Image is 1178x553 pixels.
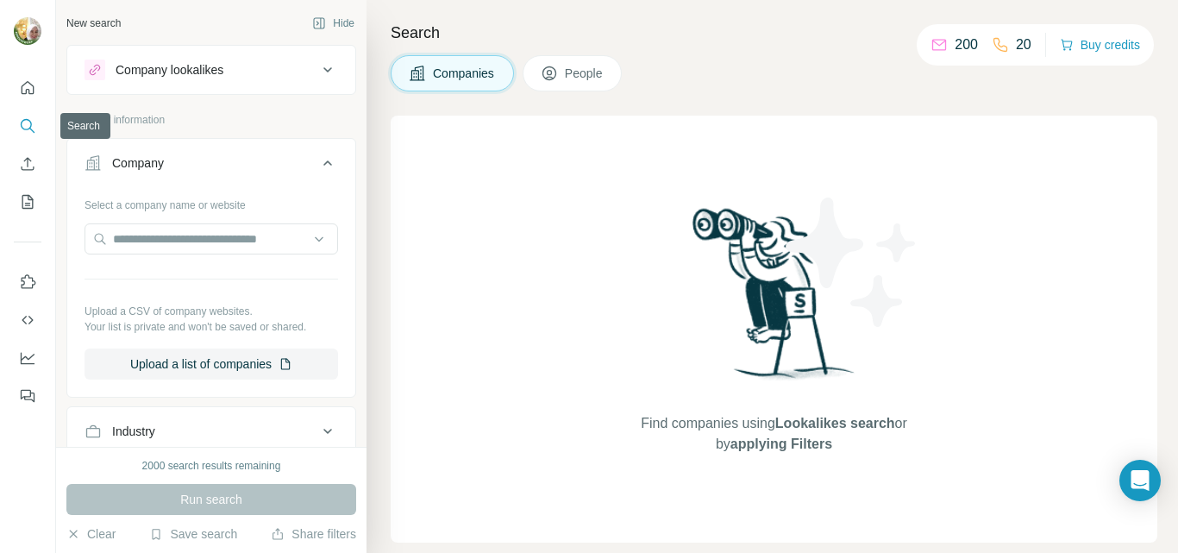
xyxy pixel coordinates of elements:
button: Hide [300,10,367,36]
p: 200 [955,35,978,55]
button: Share filters [271,525,356,543]
div: Company [112,154,164,172]
button: Company [67,142,355,191]
button: Use Surfe API [14,305,41,336]
p: Upload a CSV of company websites. [85,304,338,319]
div: Company lookalikes [116,61,223,79]
img: Avatar [14,17,41,45]
h4: Search [391,21,1157,45]
button: Company lookalikes [67,49,355,91]
button: Upload a list of companies [85,349,338,380]
div: Industry [112,423,155,440]
p: Your list is private and won't be saved or shared. [85,319,338,335]
button: Industry [67,411,355,452]
button: Search [14,110,41,141]
button: Save search [149,525,237,543]
img: Surfe Illustration - Stars [774,185,930,340]
button: Feedback [14,380,41,412]
span: Companies [433,65,496,82]
div: 2000 search results remaining [142,458,281,474]
button: My lists [14,186,41,217]
span: People [565,65,605,82]
button: Use Surfe on LinkedIn [14,267,41,298]
button: Dashboard [14,342,41,374]
div: Select a company name or website [85,191,338,213]
button: Enrich CSV [14,148,41,179]
div: Open Intercom Messenger [1119,460,1161,501]
div: New search [66,16,121,31]
span: Find companies using or by [636,413,912,455]
button: Clear [66,525,116,543]
p: Company information [66,112,356,128]
p: 20 [1016,35,1031,55]
span: Lookalikes search [775,416,895,430]
img: Surfe Illustration - Woman searching with binoculars [685,204,864,396]
span: applying Filters [730,437,832,451]
button: Buy credits [1060,33,1140,57]
button: Quick start [14,72,41,104]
